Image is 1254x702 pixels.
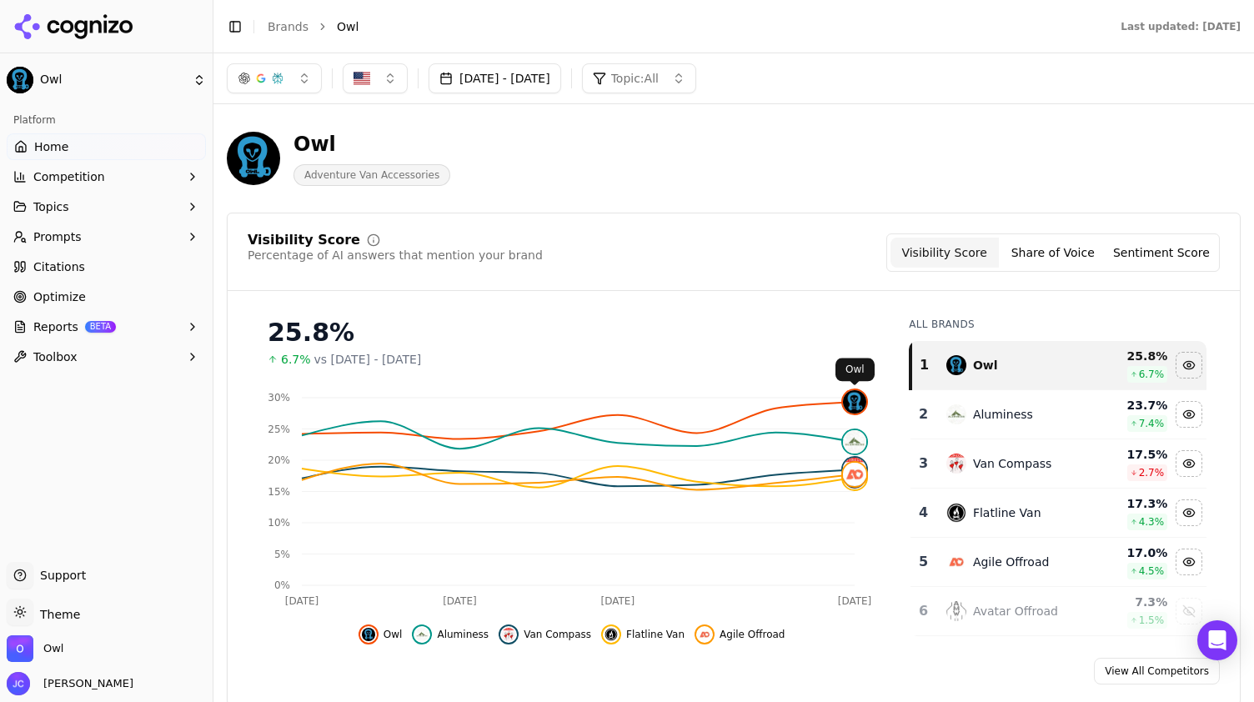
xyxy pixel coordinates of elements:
[354,70,370,87] img: United States
[33,258,85,275] span: Citations
[1107,238,1216,268] button: Sentiment Score
[248,233,360,247] div: Visibility Score
[1139,368,1165,381] span: 6.7 %
[7,313,206,340] button: ReportsBETA
[909,341,1206,636] div: Data table
[274,549,290,560] tspan: 5%
[337,18,359,35] span: Owl
[1176,598,1202,624] button: Show avatar offroad data
[268,318,875,348] div: 25.8%
[359,624,403,644] button: Hide owl data
[973,455,1051,472] div: Van Compass
[919,355,930,375] div: 1
[1176,549,1202,575] button: Hide agile offroad data
[917,552,930,572] div: 5
[437,628,489,641] span: Aluminess
[227,132,280,185] img: Owl
[909,318,1206,331] div: All Brands
[268,424,290,435] tspan: 25%
[285,595,319,607] tspan: [DATE]
[1139,614,1165,627] span: 1.5 %
[698,628,711,641] img: agile offroad
[7,635,33,662] img: Owl
[34,138,68,155] span: Home
[524,628,591,641] span: Van Compass
[1092,348,1167,364] div: 25.8 %
[443,595,477,607] tspan: [DATE]
[7,672,30,695] img: Jeff Clemishaw
[7,133,206,160] a: Home
[268,20,308,33] a: Brands
[7,223,206,250] button: Prompts
[33,608,80,621] span: Theme
[314,351,422,368] span: vs [DATE] - [DATE]
[33,288,86,305] span: Optimize
[7,343,206,370] button: Toolbox
[33,168,105,185] span: Competition
[1197,620,1237,660] div: Open Intercom Messenger
[7,672,133,695] button: Open user button
[1092,544,1167,561] div: 17.0 %
[973,603,1058,619] div: Avatar Offroad
[845,363,865,376] p: Owl
[604,628,618,641] img: flatline van
[973,406,1033,423] div: Aluminess
[1121,20,1241,33] div: Last updated: [DATE]
[33,567,86,584] span: Support
[1139,564,1165,578] span: 4.5 %
[293,164,450,186] span: Adventure Van Accessories
[910,587,1206,636] tr: 6avatar offroadAvatar Offroad7.3%1.5%Show avatar offroad data
[611,70,659,87] span: Topic: All
[293,131,450,158] div: Owl
[917,454,930,474] div: 3
[7,107,206,133] div: Platform
[1092,594,1167,610] div: 7.3 %
[910,538,1206,587] tr: 5agile offroadAgile Offroad17.0%4.5%Hide agile offroad data
[946,601,966,621] img: avatar offroad
[362,628,375,641] img: owl
[946,404,966,424] img: aluminess
[946,355,966,375] img: owl
[412,624,489,644] button: Hide aluminess data
[695,624,785,644] button: Hide agile offroad data
[33,348,78,365] span: Toolbox
[415,628,429,641] img: aluminess
[33,198,69,215] span: Topics
[910,439,1206,489] tr: 3van compassVan Compass17.5%2.7%Hide van compass data
[910,390,1206,439] tr: 2aluminessAluminess23.7%7.4%Hide aluminess data
[1139,515,1165,529] span: 4.3 %
[33,318,78,335] span: Reports
[1139,417,1165,430] span: 7.4 %
[890,238,999,268] button: Visibility Score
[43,641,63,656] span: Owl
[7,283,206,310] a: Optimize
[973,504,1041,521] div: Flatline Van
[838,595,872,607] tspan: [DATE]
[973,357,998,374] div: Owl
[601,595,635,607] tspan: [DATE]
[429,63,561,93] button: [DATE] - [DATE]
[499,624,591,644] button: Hide van compass data
[910,341,1206,390] tr: 1owlOwl25.8%6.7%Hide owl data
[973,554,1049,570] div: Agile Offroad
[1176,450,1202,477] button: Hide van compass data
[843,458,866,481] img: van compass
[946,552,966,572] img: agile offroad
[999,238,1107,268] button: Share of Voice
[1094,658,1220,684] a: View All Competitors
[917,404,930,424] div: 2
[1092,495,1167,512] div: 17.3 %
[7,635,63,662] button: Open organization switcher
[268,392,290,404] tspan: 30%
[1139,466,1165,479] span: 2.7 %
[720,628,785,641] span: Agile Offroad
[248,247,543,263] div: Percentage of AI answers that mention your brand
[601,624,685,644] button: Hide flatline van data
[268,486,290,498] tspan: 15%
[384,628,403,641] span: Owl
[502,628,515,641] img: van compass
[40,73,186,88] span: Owl
[268,517,290,529] tspan: 10%
[281,351,311,368] span: 6.7%
[268,18,1087,35] nav: breadcrumb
